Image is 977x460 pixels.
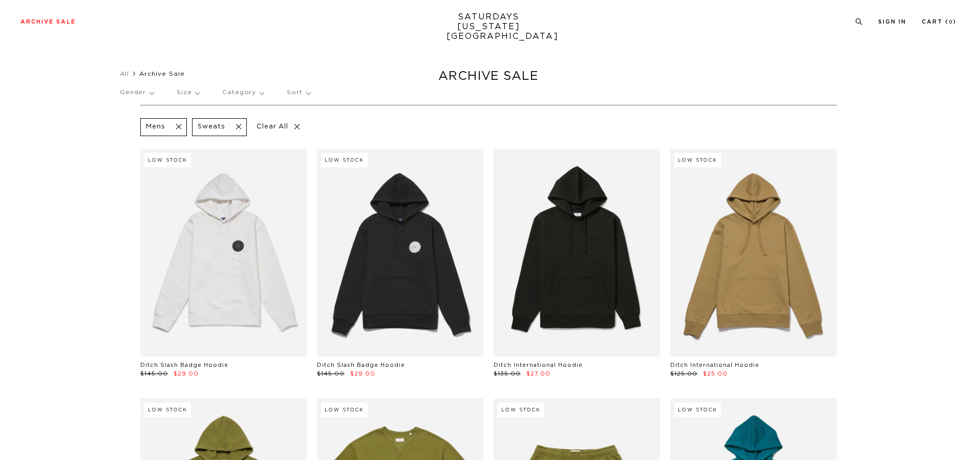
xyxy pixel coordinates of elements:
[144,153,191,167] div: Low Stock
[447,12,531,41] a: SATURDAYS[US_STATE][GEOGRAPHIC_DATA]
[321,403,368,417] div: Low Stock
[878,19,906,25] a: Sign In
[252,118,305,136] p: Clear All
[120,81,154,104] p: Gender
[139,71,185,77] span: Archive Sale
[287,81,310,104] p: Sort
[674,403,721,417] div: Low Stock
[494,362,583,368] a: Ditch International Hoodie
[321,153,368,167] div: Low Stock
[140,371,168,377] span: $145.00
[703,371,728,377] span: $25.00
[140,362,228,368] a: Ditch Slash Badge Hoodie
[526,371,550,377] span: $27.00
[146,123,165,132] p: Mens
[317,362,405,368] a: Ditch Slash Badge Hoodie
[922,19,957,25] a: Cart (0)
[144,403,191,417] div: Low Stock
[670,371,697,377] span: $125.00
[498,403,544,417] div: Low Stock
[177,81,199,104] p: Size
[949,20,953,25] small: 0
[317,371,345,377] span: $145.00
[494,371,521,377] span: $135.00
[674,153,721,167] div: Low Stock
[198,123,225,132] p: Sweats
[350,371,375,377] span: $29.00
[670,362,759,368] a: Ditch International Hoodie
[222,81,264,104] p: Category
[20,19,76,25] a: Archive Sale
[120,71,129,77] a: All
[174,371,199,377] span: $29.00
